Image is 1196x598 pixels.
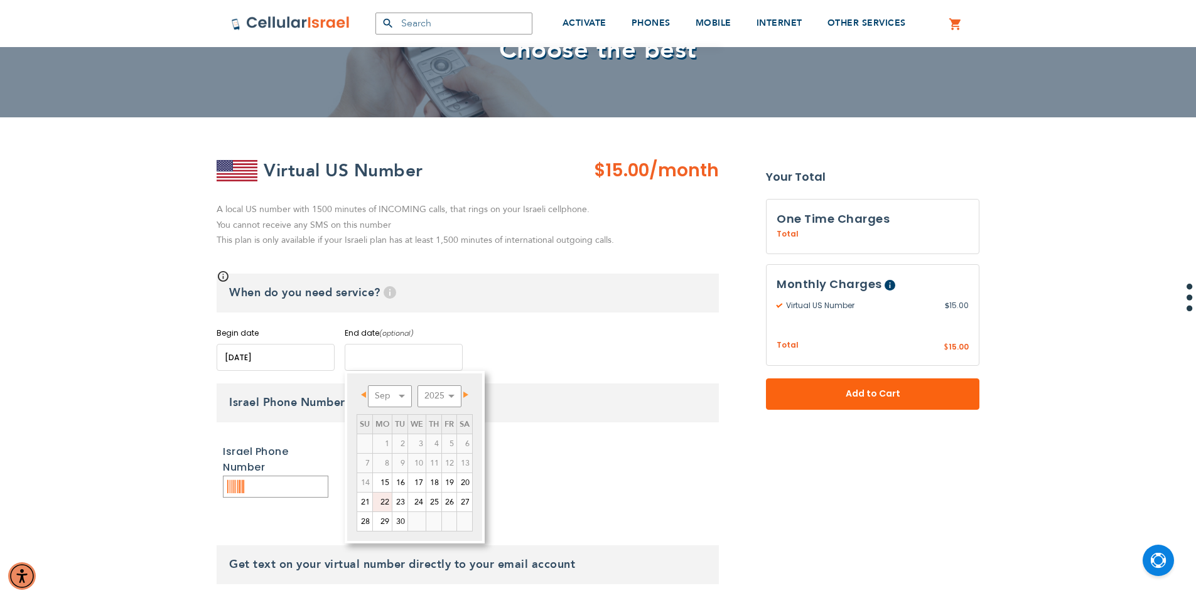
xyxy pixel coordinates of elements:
[885,280,895,291] span: Help
[463,392,468,398] span: Next
[757,17,802,29] span: INTERNET
[649,158,719,183] span: /month
[766,378,979,410] button: Add to Cart
[632,17,671,29] span: PHONES
[777,210,969,228] h3: One Time Charges
[563,17,606,29] span: ACTIVATE
[217,328,335,339] label: Begin date
[457,473,472,492] a: 20
[766,168,979,186] strong: Your Total
[949,341,969,352] span: 15.00
[373,473,392,492] a: 15
[357,512,372,531] a: 28
[777,276,882,292] span: Monthly Charges
[418,385,461,407] select: Select year
[229,557,575,572] span: Get text on your virtual number directly to your email account
[944,342,949,353] span: $
[777,300,945,311] span: Virtual US Number
[426,493,441,511] a: 25
[231,16,350,31] img: Cellular Israel Logo
[217,344,335,371] input: MM/DD/YYYY
[217,274,719,312] h3: When do you need service?
[373,512,392,531] a: 29
[827,17,906,29] span: OTHER SERVICES
[217,160,257,181] img: Virtual US Number
[361,392,366,398] span: Prev
[368,385,412,407] select: Select month
[408,473,426,492] a: 17
[408,493,426,511] a: 24
[457,493,472,511] a: 27
[217,383,719,422] h3: Israel Phone Number
[217,202,719,248] p: A local US number with 1500 minutes of INCOMING calls, that rings on your Israeli cellphone. You ...
[357,473,372,492] span: 14
[373,493,392,511] a: 22
[223,476,328,498] input: Please enter 9-10 digits or 17-20 digits.
[8,562,36,590] div: Accessibility Menu
[777,339,799,351] span: Total
[358,387,374,403] a: Prev
[945,300,949,311] span: $
[499,33,697,67] span: Choose the best
[696,17,731,29] span: MOBILE
[223,444,288,475] a: Israel Phone Number
[379,328,414,338] i: (optional)
[426,473,441,492] a: 18
[392,493,407,511] a: 23
[777,228,799,240] span: Total
[357,473,373,492] td: minimum 5 days rental Or minimum 4 months on Long term plans
[384,286,396,299] span: Help
[442,493,456,511] a: 26
[945,300,969,311] span: 15.00
[807,387,938,400] span: Add to Cart
[264,158,423,183] h2: Virtual US Number
[357,493,372,511] a: 21
[392,512,407,531] a: 30
[456,387,471,403] a: Next
[392,473,407,492] a: 16
[345,344,463,371] input: MM/DD/YYYY
[594,158,649,183] span: $15.00
[375,13,532,35] input: Search
[442,473,456,492] a: 19
[345,328,463,339] label: End date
